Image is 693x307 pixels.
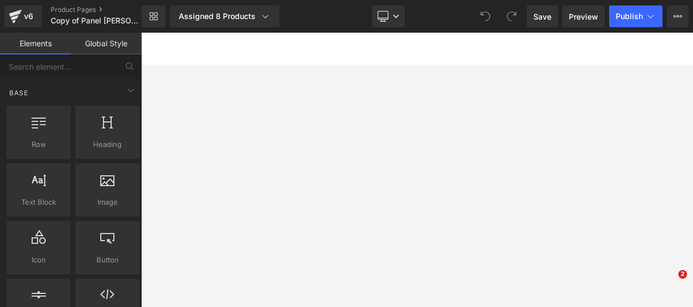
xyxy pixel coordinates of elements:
[78,139,136,150] span: Heading
[71,33,142,54] a: Global Style
[10,197,68,208] span: Text Block
[8,88,29,98] span: Base
[616,12,643,21] span: Publish
[501,5,522,27] button: Redo
[678,270,687,279] span: 2
[667,5,689,27] button: More
[10,254,68,266] span: Icon
[569,11,598,22] span: Preview
[179,11,271,22] div: Assigned 8 Products
[533,11,551,22] span: Save
[51,16,139,25] span: Copy of Panel [PERSON_NAME] 10 METROS 2 en uso
[475,5,496,27] button: Undo
[609,5,662,27] button: Publish
[656,270,682,296] iframe: Intercom live chat
[562,5,605,27] a: Preview
[78,254,136,266] span: Button
[22,9,35,23] div: v6
[51,5,160,14] a: Product Pages
[142,5,166,27] a: New Library
[10,139,68,150] span: Row
[4,5,42,27] a: v6
[78,197,136,208] span: Image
